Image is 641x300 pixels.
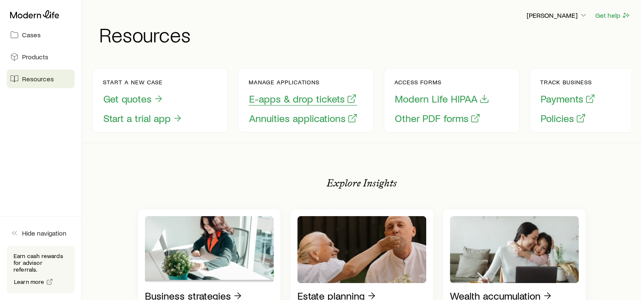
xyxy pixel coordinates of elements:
[394,79,490,86] p: Access forms
[394,92,490,106] button: Modern Life HIPAA
[527,11,588,19] p: [PERSON_NAME]
[14,279,44,285] span: Learn more
[22,229,67,237] span: Hide navigation
[22,53,48,61] span: Products
[7,25,75,44] a: Cases
[394,112,481,125] button: Other PDF forms
[540,112,586,125] button: Policies
[99,24,631,44] h1: Resources
[103,79,183,86] p: Start a new case
[297,216,426,283] img: Estate planning
[7,69,75,88] a: Resources
[7,246,75,293] div: Earn cash rewards for advisor referrals.Learn more
[22,75,54,83] span: Resources
[540,79,596,86] p: Track business
[7,47,75,66] a: Products
[103,112,183,125] button: Start a trial app
[540,92,596,106] button: Payments
[327,177,397,189] p: Explore Insights
[22,31,41,39] span: Cases
[145,216,274,283] img: Business strategies
[450,216,579,283] img: Wealth accumulation
[103,92,164,106] button: Get quotes
[249,112,358,125] button: Annuities applications
[526,11,588,21] button: [PERSON_NAME]
[14,253,68,273] p: Earn cash rewards for advisor referrals.
[249,79,358,86] p: Manage applications
[7,224,75,242] button: Hide navigation
[595,11,631,20] button: Get help
[249,92,357,106] button: E-apps & drop tickets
